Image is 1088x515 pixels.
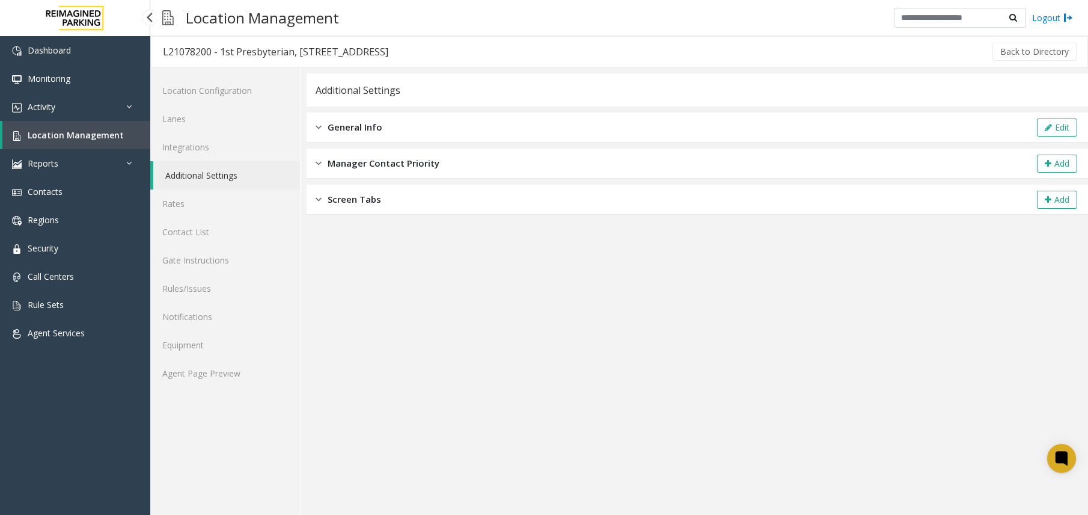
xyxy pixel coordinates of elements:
span: Agent Services [28,327,85,339]
img: closed [316,193,322,206]
span: Rule Sets [28,299,64,310]
h3: Location Management [180,3,345,32]
button: Edit [1037,119,1077,137]
img: 'icon' [12,75,22,84]
img: closed [316,156,322,170]
span: Location Management [28,129,124,141]
span: Screen Tabs [328,193,381,206]
img: 'icon' [12,131,22,141]
a: Rates [150,190,300,218]
img: 'icon' [12,159,22,169]
img: closed [316,120,322,134]
img: 'icon' [12,244,22,254]
span: Security [28,242,58,254]
img: 'icon' [12,273,22,282]
a: Rules/Issues [150,274,300,303]
span: Dashboard [28,45,71,56]
span: Activity [28,101,55,113]
button: Add [1037,155,1077,173]
a: Location Configuration [150,76,300,105]
img: pageIcon [162,3,174,32]
a: Integrations [150,133,300,161]
a: Equipment [150,331,300,359]
span: Call Centers [28,271,74,282]
img: 'icon' [12,188,22,197]
a: Location Management [2,121,150,149]
span: Monitoring [28,73,70,84]
a: Contact List [150,218,300,246]
button: Back to Directory [992,43,1077,61]
span: Regions [28,214,59,226]
span: Reports [28,158,58,169]
span: Contacts [28,186,63,197]
a: Logout [1032,11,1073,24]
img: 'icon' [12,103,22,113]
span: Manager Contact Priority [328,156,439,170]
div: L21078200 - 1st Presbyterian, [STREET_ADDRESS] [163,44,388,60]
a: Additional Settings [153,161,300,190]
a: Agent Page Preview [150,359,300,387]
a: Gate Instructions [150,246,300,274]
div: Additional Settings [316,82,400,98]
button: Add [1037,191,1077,209]
img: 'icon' [12,216,22,226]
img: 'icon' [12,329,22,339]
a: Notifications [150,303,300,331]
img: 'icon' [12,301,22,310]
span: General Info [328,120,382,134]
img: logout [1063,11,1073,24]
img: 'icon' [12,46,22,56]
a: Lanes [150,105,300,133]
